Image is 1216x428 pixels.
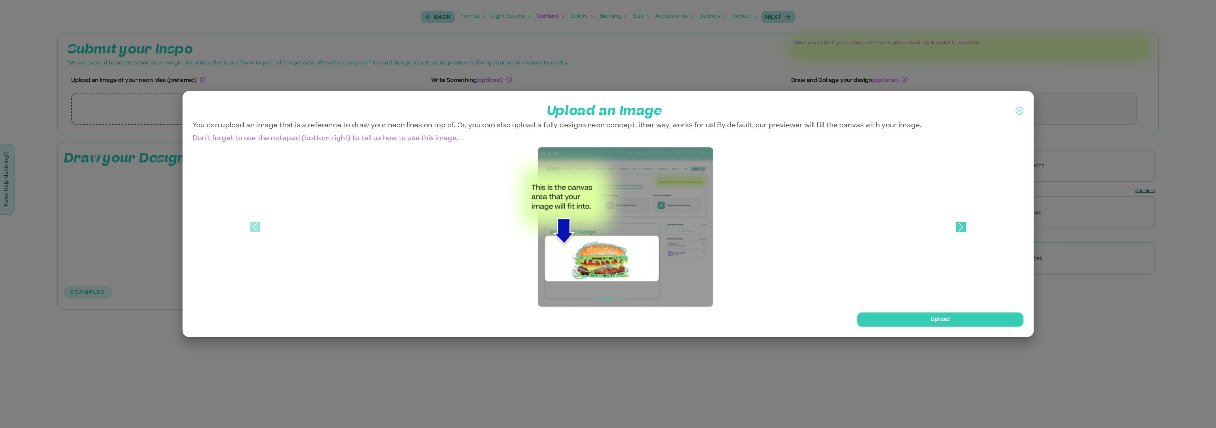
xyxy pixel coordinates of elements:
div: Upload [857,313,1023,327]
button: Slide 3 [615,295,625,303]
button: Slide 2 [603,295,613,303]
p: Upload an Image [193,102,1016,121]
button: Slide 1 [592,295,601,303]
p: You can upload an image that is a reference to draw your neon lines on top of. Or, you can also u... [193,121,1023,131]
iframe: Chat Widget [1184,397,1216,428]
p: Don’t forget to use the notepad (bottom right) to tell us how to use this image. [193,134,1023,143]
img: img1 [502,147,714,308]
